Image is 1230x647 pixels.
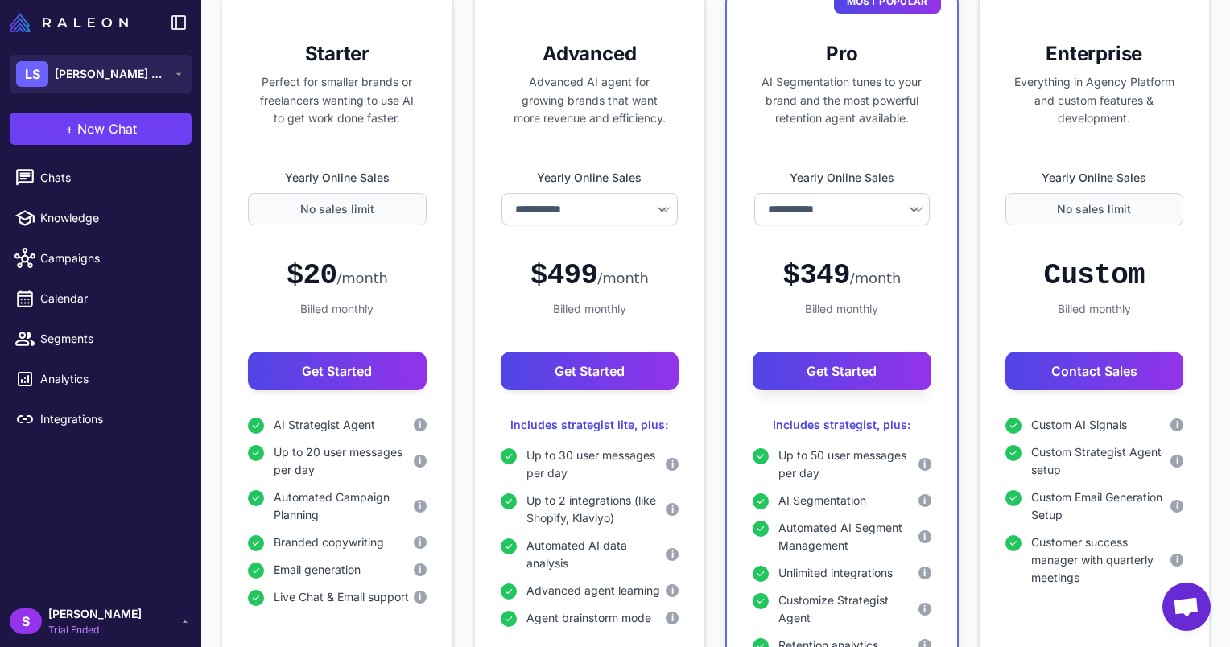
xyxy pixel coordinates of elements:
[778,564,893,582] span: Unlimited integrations
[274,588,409,606] span: Live Chat & Email support
[274,416,375,434] span: AI Strategist Agent
[6,322,195,356] a: Segments
[671,583,674,598] span: i
[274,488,414,524] span: Automated Campaign Planning
[419,590,421,604] span: i
[1057,200,1131,218] span: No sales limit
[923,457,926,472] span: i
[923,530,926,544] span: i
[274,534,384,551] span: Branded copywriting
[40,169,182,187] span: Chats
[526,609,651,627] span: Agent brainstorm mode
[6,362,195,396] a: Analytics
[1005,73,1184,128] p: Everything in Agency Platform and custom features & development.
[1176,499,1178,513] span: i
[248,352,427,390] button: Get Started
[10,113,192,145] button: +New Chat
[1005,352,1184,390] button: Contact Sales
[419,454,421,468] span: i
[501,41,679,67] h3: Advanced
[501,300,679,318] div: Billed monthly
[782,258,901,294] div: $349
[671,457,674,472] span: i
[419,499,421,513] span: i
[778,519,918,554] span: Automated AI Segment Management
[40,209,182,227] span: Knowledge
[300,200,374,218] span: No sales limit
[753,300,931,318] div: Billed monthly
[248,169,427,187] label: Yearly Online Sales
[6,201,195,235] a: Knowledge
[40,370,182,388] span: Analytics
[10,55,192,93] button: LS[PERSON_NAME] Superfood
[501,169,679,187] label: Yearly Online Sales
[6,241,195,275] a: Campaigns
[526,492,667,527] span: Up to 2 integrations (like Shopify, Klaviyo)
[1176,418,1178,432] span: i
[274,561,361,579] span: Email generation
[77,119,137,138] span: New Chat
[526,447,667,482] span: Up to 30 user messages per day
[419,535,421,550] span: i
[10,608,42,634] div: S
[48,623,142,637] span: Trial Ended
[778,492,866,509] span: AI Segmentation
[6,402,195,436] a: Integrations
[671,611,674,625] span: i
[923,602,926,616] span: i
[671,547,674,562] span: i
[336,270,387,286] span: /month
[501,352,679,390] button: Get Started
[778,447,918,482] span: Up to 50 user messages per day
[287,258,388,294] div: $20
[1031,488,1171,524] span: Custom Email Generation Setup
[1044,258,1145,294] div: Custom
[248,41,427,67] h3: Starter
[40,249,182,267] span: Campaigns
[753,41,931,67] h3: Pro
[1176,553,1178,567] span: i
[248,300,427,318] div: Billed monthly
[65,119,74,138] span: +
[55,65,167,83] span: [PERSON_NAME] Superfood
[40,330,182,348] span: Segments
[923,566,926,580] span: i
[1176,454,1178,468] span: i
[753,416,931,434] div: Includes strategist, plus:
[526,582,660,600] span: Advanced agent learning
[274,443,414,479] span: Up to 20 user messages per day
[753,169,931,187] label: Yearly Online Sales
[501,73,679,128] p: Advanced AI agent for growing brands that want more revenue and efficiency.
[6,282,195,315] a: Calendar
[778,591,918,627] span: Customize Strategist Agent
[1031,416,1127,434] span: Custom AI Signals
[1005,300,1184,318] div: Billed monthly
[753,352,931,390] button: Get Started
[530,258,649,294] div: $499
[1031,534,1171,587] span: Customer success manager with quarterly meetings
[1162,583,1211,631] a: Open chat
[48,605,142,623] span: [PERSON_NAME]
[597,270,648,286] span: /month
[671,502,674,517] span: i
[6,161,195,195] a: Chats
[850,270,901,286] span: /month
[40,410,182,428] span: Integrations
[16,61,48,87] div: LS
[526,537,667,572] span: Automated AI data analysis
[40,290,182,307] span: Calendar
[1031,443,1171,479] span: Custom Strategist Agent setup
[248,73,427,128] p: Perfect for smaller brands or freelancers wanting to use AI to get work done faster.
[419,418,421,432] span: i
[1005,169,1184,187] label: Yearly Online Sales
[923,493,926,508] span: i
[501,416,679,434] div: Includes strategist lite, plus:
[419,563,421,577] span: i
[753,73,931,128] p: AI Segmentation tunes to your brand and the most powerful retention agent available.
[1005,41,1184,67] h3: Enterprise
[10,13,128,32] img: Raleon Logo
